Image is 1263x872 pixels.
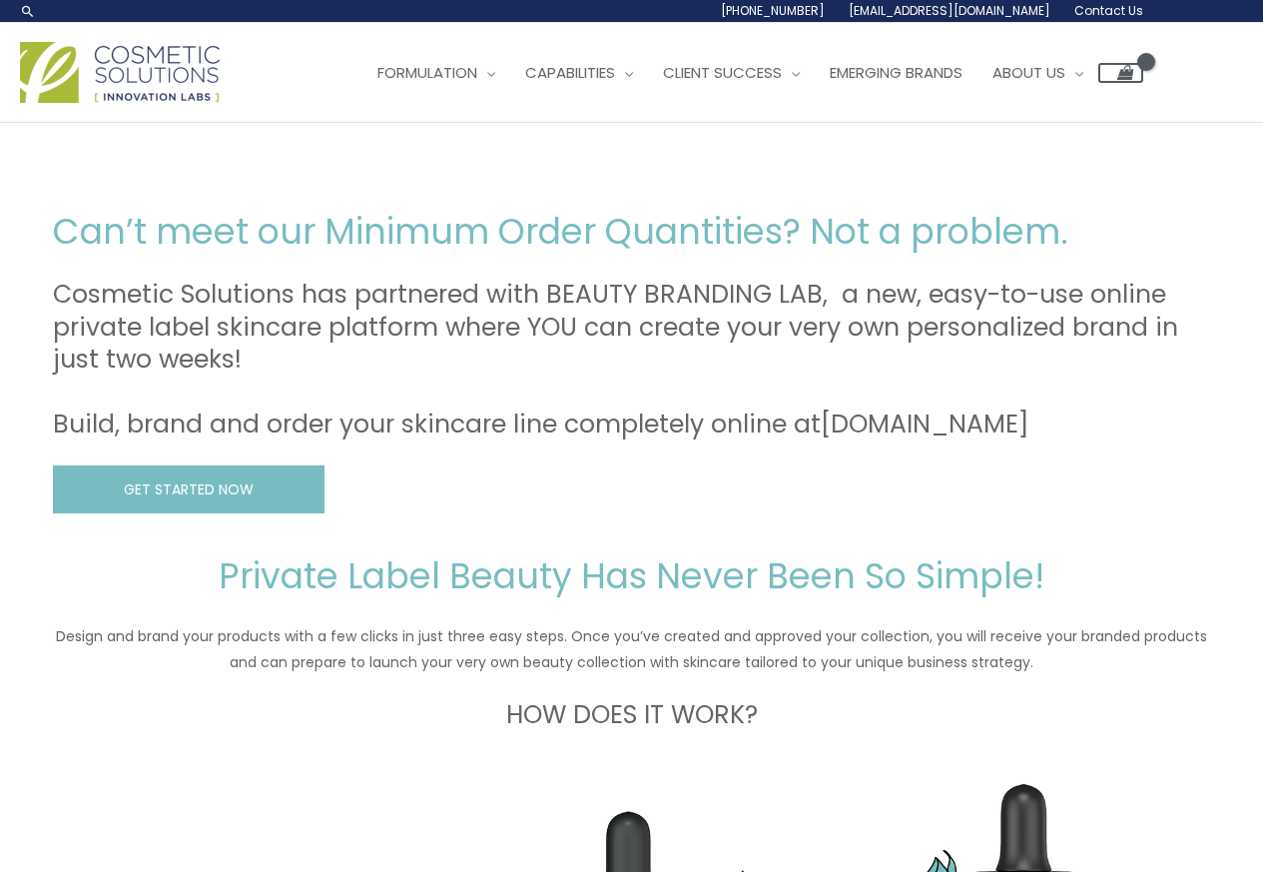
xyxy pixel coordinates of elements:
a: About Us [977,43,1098,103]
h3: Cosmetic Solutions has partnered with BEAUTY BRANDING LAB, a new, easy-to-use online private labe... [53,279,1211,441]
a: Emerging Brands [815,43,977,103]
a: Client Success [648,43,815,103]
span: [PHONE_NUMBER] [721,2,825,19]
a: Capabilities [510,43,648,103]
span: [EMAIL_ADDRESS][DOMAIN_NAME] [849,2,1050,19]
h3: HOW DOES IT WORK? [53,699,1211,732]
span: Emerging Brands [830,62,962,83]
a: GET STARTED NOW [53,465,324,514]
img: Cosmetic Solutions Logo [20,42,220,103]
h2: Can’t meet our Minimum Order Quantities? Not a problem. [53,209,1211,255]
span: Formulation [377,62,477,83]
a: View Shopping Cart, empty [1098,63,1143,83]
span: About Us [992,62,1065,83]
span: Capabilities [525,62,615,83]
h2: Private Label Beauty Has Never Been So Simple! [53,553,1211,599]
a: Search icon link [20,3,36,19]
nav: Site Navigation [347,43,1143,103]
span: Client Success [663,62,782,83]
a: Formulation [362,43,510,103]
p: Design and brand your products with a few clicks in just three easy steps. Once you’ve created an... [53,623,1211,675]
a: [DOMAIN_NAME] [821,407,1029,441]
span: Contact Us [1074,2,1143,19]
